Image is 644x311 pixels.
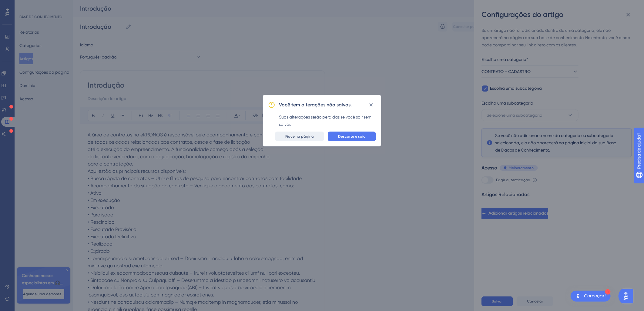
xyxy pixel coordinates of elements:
span: Descarte e saia [338,134,366,139]
div: Abra o Get Started! lista de verificação, módulos restantes: 1 [571,291,611,302]
img: texto alternativo de imagem do iniciador [574,293,582,300]
div: Suas alterações serão perdidas se você sair sem salvar. [279,113,376,128]
span: Precisa de ajuda? [14,2,51,9]
div: Começar! [584,293,606,299]
h2: Você tem alterações não salvas. [279,101,352,109]
span: Fique na página [285,134,314,139]
div: 1 [605,289,611,295]
iframe: UserGuiding AI Assistant Launcher [619,287,637,305]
